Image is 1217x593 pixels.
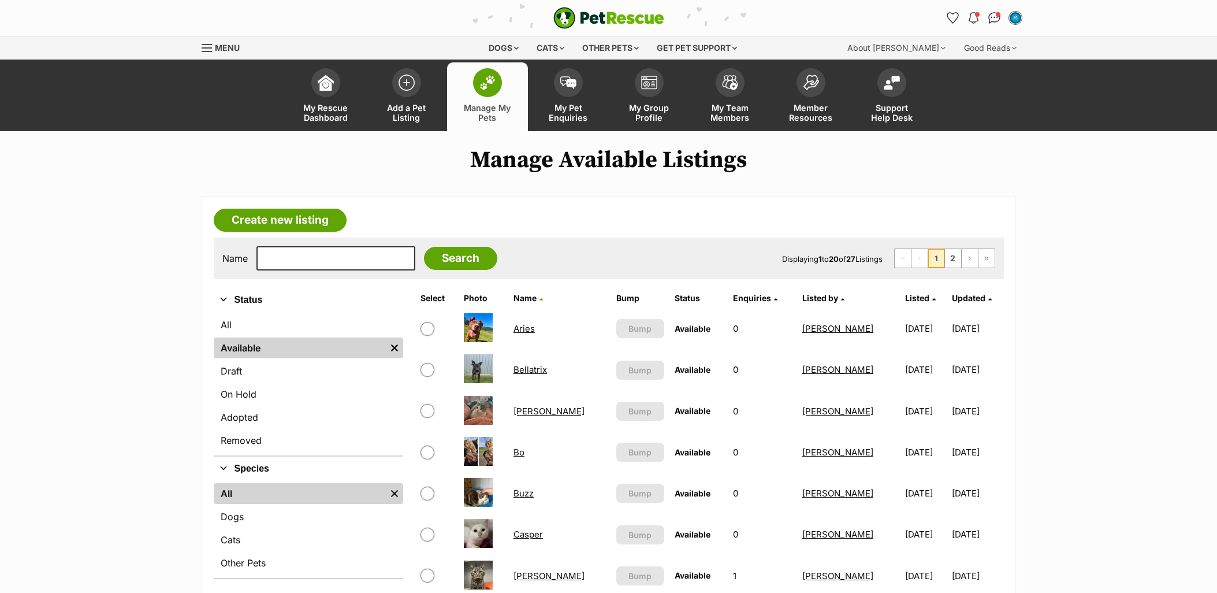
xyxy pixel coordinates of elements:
span: My Group Profile [623,103,675,123]
button: My account [1006,9,1025,27]
a: Casper [513,529,543,540]
td: [DATE] [900,309,951,349]
span: Displaying to of Listings [782,254,883,264]
div: Good Reads [956,36,1025,60]
td: 0 [728,514,797,554]
a: Manage My Pets [447,62,528,131]
a: [PERSON_NAME] [802,488,873,499]
strong: 20 [829,254,839,264]
button: Bump [616,484,664,503]
button: Bump [616,319,664,338]
a: My Rescue Dashboard [285,62,366,131]
div: About [PERSON_NAME] [839,36,954,60]
a: Member Resources [771,62,851,131]
a: Support Help Desk [851,62,932,131]
a: My Pet Enquiries [528,62,609,131]
button: Notifications [965,9,983,27]
span: Bump [628,487,652,499]
a: Last page [978,249,995,268]
a: Remove filter [386,338,403,358]
span: First page [895,249,911,268]
a: My Team Members [690,62,771,131]
img: add-pet-listing-icon-0afa8454b4691262ce3f59096e99ab1cd57d4a30225e0717b998d2c9b9846f56.svg [399,75,415,91]
a: PetRescue [553,7,664,29]
span: Add a Pet Listing [381,103,433,123]
span: Available [675,488,710,498]
img: manage-my-pets-icon-02211641906a0b7f246fdf0571729dbe1e7629f14944591b6c1af311fb30b64b.svg [479,75,496,90]
a: Next page [962,249,978,268]
img: notifications-46538b983faf8c2785f20acdc204bb7945ddae34d4c08c2a6579f10ce5e182be.svg [969,12,978,24]
td: 0 [728,350,797,390]
button: Status [214,292,403,307]
a: Favourites [944,9,962,27]
img: logo-e224e6f780fb5917bec1dbf3a21bbac754714ae5b6737aabdf751b685950b380.svg [553,7,664,29]
th: Select [416,289,458,307]
a: [PERSON_NAME] [802,364,873,375]
span: My Team Members [704,103,756,123]
a: Cats [214,529,403,550]
img: Emily Middleton profile pic [1010,12,1021,24]
a: [PERSON_NAME] [802,570,873,581]
img: member-resources-icon-8e73f808a243e03378d46382f2149f9095a855e16c252ad45f914b54edf8863c.svg [803,75,819,90]
a: Listed by [802,293,844,303]
a: [PERSON_NAME] [802,447,873,458]
td: [DATE] [900,473,951,513]
a: Removed [214,430,403,451]
input: Search [424,247,497,270]
a: [PERSON_NAME] [513,406,585,417]
strong: 27 [846,254,855,264]
span: Available [675,365,710,375]
span: Bump [628,405,652,417]
a: Bo [513,447,524,458]
th: Bump [612,289,669,307]
span: Bump [628,446,652,458]
label: Name [222,253,248,264]
a: Updated [952,293,992,303]
td: 0 [728,473,797,513]
a: [PERSON_NAME] [802,529,873,540]
span: Page 1 [928,249,944,268]
nav: Pagination [894,249,995,268]
td: [DATE] [900,514,951,554]
td: [DATE] [952,391,1002,431]
a: Buzz [513,488,534,499]
a: Page 2 [945,249,961,268]
span: Bump [628,364,652,376]
img: dashboard-icon-eb2f2d2d3e046f16d808141f083e7271f6b2e854fb5c12c21221c1fb7104beca.svg [318,75,334,91]
td: 0 [728,391,797,431]
a: Available [214,338,386,358]
a: Listed [905,293,936,303]
span: Bump [628,323,652,335]
span: Available [675,406,710,416]
a: Bellatrix [513,364,547,375]
a: [PERSON_NAME] [802,323,873,334]
span: Menu [215,43,240,53]
a: Name [513,293,543,303]
img: pet-enquiries-icon-7e3ad2cf08bfb03b45e93fb7055b45f3efa6380592205ae92323e6603595dc1f.svg [560,76,576,89]
a: My Group Profile [609,62,690,131]
button: Bump [616,443,664,462]
a: Menu [202,36,248,57]
span: Member Resources [785,103,837,123]
td: [DATE] [952,514,1002,554]
a: [PERSON_NAME] [802,406,873,417]
a: Draft [214,361,403,381]
td: [DATE] [900,350,951,390]
span: Bump [628,570,652,582]
span: Listed [905,293,929,303]
a: Other Pets [214,553,403,573]
span: Support Help Desk [866,103,918,123]
td: [DATE] [952,473,1002,513]
div: Status [214,312,403,455]
span: Available [675,570,710,580]
span: My Pet Enquiries [542,103,594,123]
td: 0 [728,432,797,472]
button: Species [214,461,403,476]
td: 0 [728,309,797,349]
img: group-profile-icon-3fa3cf56718a62981997c0bc7e787c4b2cf8bcc04b72c1350f741eb67cf2f40e.svg [641,76,657,90]
div: Get pet support [649,36,745,60]
th: Photo [459,289,508,307]
a: Adopted [214,407,403,428]
a: Enquiries [733,293,777,303]
a: All [214,314,403,335]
